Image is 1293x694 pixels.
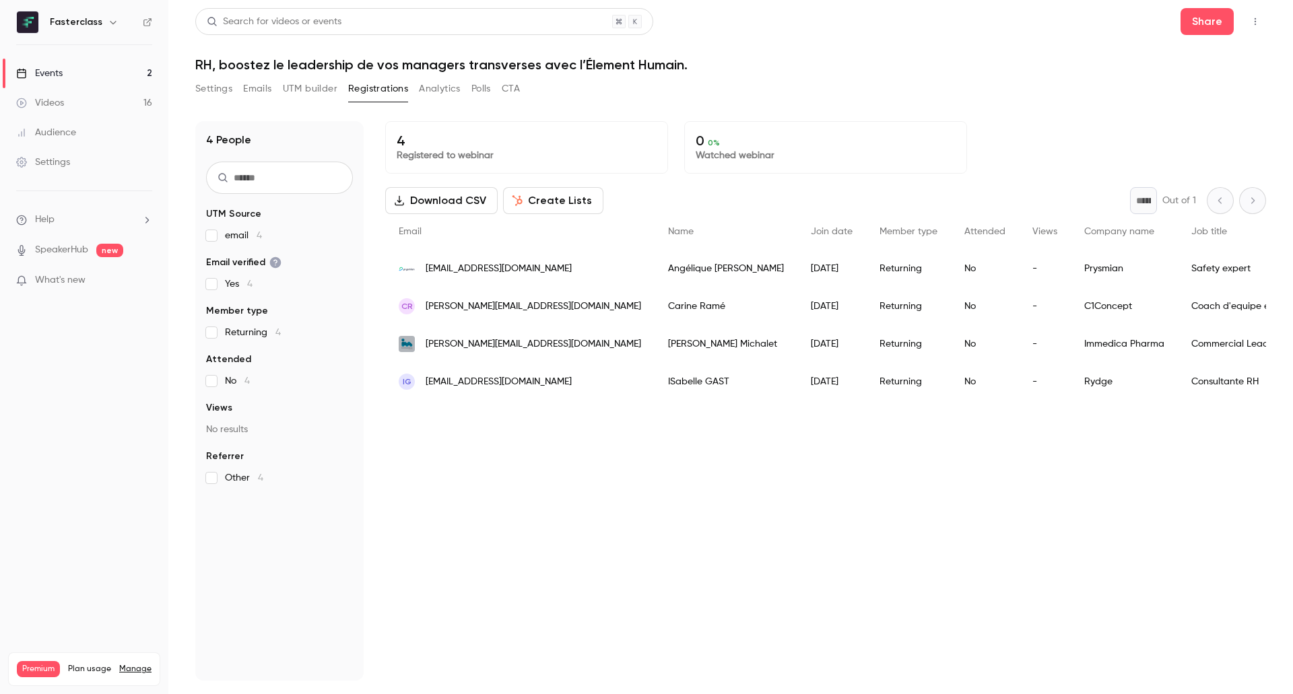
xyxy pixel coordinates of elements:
div: [DATE] [797,363,866,401]
span: Yes [225,277,253,291]
button: Analytics [419,78,461,100]
div: [PERSON_NAME] Michalet [655,325,797,363]
img: Fasterclass [17,11,38,33]
span: Name [668,227,694,236]
span: Views [1032,227,1057,236]
span: Email verified [206,256,281,269]
a: Manage [119,664,152,674]
div: [DATE] [797,250,866,287]
span: Returning [225,326,281,339]
span: 0 % [708,138,720,147]
span: 4 [247,279,253,289]
span: CR [401,300,413,312]
span: Job title [1191,227,1227,236]
span: Attended [964,227,1005,236]
div: No [951,250,1019,287]
li: help-dropdown-opener [16,213,152,227]
span: 4 [258,473,263,483]
button: Polls [471,78,491,100]
div: Returning [866,250,951,287]
div: C1Concept [1071,287,1178,325]
button: Emails [243,78,271,100]
span: Referrer [206,450,244,463]
span: [EMAIL_ADDRESS][DOMAIN_NAME] [426,262,572,276]
button: Share [1181,8,1234,35]
div: Immedica Pharma [1071,325,1178,363]
div: Returning [866,287,951,325]
div: Settings [16,155,70,169]
button: Create Lists [503,187,603,214]
h1: 4 People [206,132,251,148]
p: Watched webinar [696,149,956,162]
span: Attended [206,353,251,366]
span: Company name [1084,227,1154,236]
div: Search for videos or events [207,15,341,29]
span: [EMAIL_ADDRESS][DOMAIN_NAME] [426,375,572,389]
div: No [951,325,1019,363]
div: [DATE] [797,287,866,325]
p: No results [206,423,353,436]
p: Registered to webinar [397,149,657,162]
button: Settings [195,78,232,100]
p: Out of 1 [1162,194,1196,207]
div: Carine Ramé [655,287,797,325]
div: Audience [16,126,76,139]
div: Rydge [1071,363,1178,401]
span: Member type [206,304,268,318]
span: Email [399,227,422,236]
iframe: Noticeable Trigger [136,275,152,287]
div: No [951,363,1019,401]
div: - [1019,325,1071,363]
button: CTA [502,78,520,100]
span: Plan usage [68,664,111,674]
h1: RH, boostez le leadership de vos managers transverses avec l’Élement Humain. [195,57,1266,73]
div: Events [16,67,63,80]
span: [PERSON_NAME][EMAIL_ADDRESS][DOMAIN_NAME] [426,337,641,351]
span: UTM Source [206,207,261,221]
img: immedica.com [399,336,415,352]
span: 4 [257,231,262,240]
a: SpeakerHub [35,243,88,257]
div: Angélique [PERSON_NAME] [655,250,797,287]
button: UTM builder [283,78,337,100]
span: Premium [17,661,60,677]
span: 4 [244,376,250,386]
span: Member type [880,227,937,236]
span: No [225,374,250,388]
section: facet-groups [206,207,353,485]
span: What's new [35,273,86,287]
div: - [1019,287,1071,325]
button: Registrations [348,78,408,100]
div: - [1019,250,1071,287]
span: [PERSON_NAME][EMAIL_ADDRESS][DOMAIN_NAME] [426,300,641,314]
button: Download CSV [385,187,498,214]
h6: Fasterclass [50,15,102,29]
div: Returning [866,325,951,363]
p: 4 [397,133,657,149]
span: Other [225,471,263,485]
span: email [225,229,262,242]
span: Join date [811,227,853,236]
div: Returning [866,363,951,401]
span: Views [206,401,232,415]
span: 4 [275,328,281,337]
span: IG [403,376,411,388]
div: No [951,287,1019,325]
div: [DATE] [797,325,866,363]
span: new [96,244,123,257]
span: Help [35,213,55,227]
p: 0 [696,133,956,149]
div: Prysmian [1071,250,1178,287]
div: - [1019,363,1071,401]
div: ISabelle GAST [655,363,797,401]
img: prysmian.com [399,263,415,275]
div: Videos [16,96,64,110]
